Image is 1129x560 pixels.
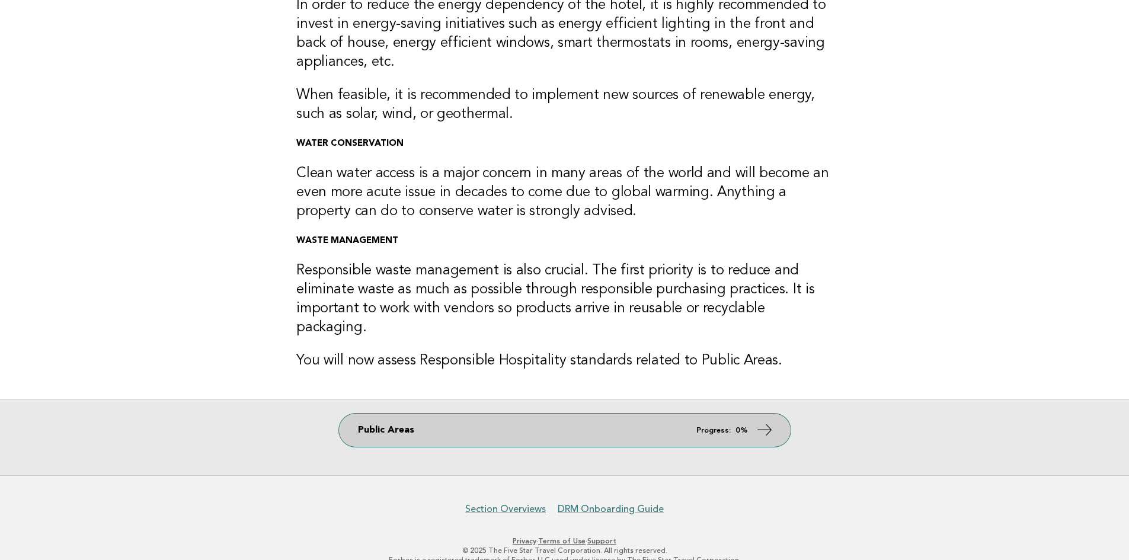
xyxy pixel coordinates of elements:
a: Support [587,537,616,545]
strong: WATER CONSERVATION [296,139,404,148]
p: · · [202,536,927,546]
a: Terms of Use [538,537,586,545]
a: Privacy [513,537,536,545]
strong: 0% [735,427,748,434]
h3: Clean water access is a major concern in many areas of the world and will become an even more acu... [296,164,833,221]
a: DRM Onboarding Guide [558,503,664,515]
strong: WASTE MANAGEMENT [296,236,398,245]
a: Public Areas Progress: 0% [339,414,791,447]
em: Progress: [696,427,731,434]
h3: When feasible, it is recommended to implement new sources of renewable energy, such as solar, win... [296,86,833,124]
h3: You will now assess Responsible Hospitality standards related to Public Areas. [296,351,833,370]
a: Section Overviews [465,503,546,515]
p: © 2025 The Five Star Travel Corporation. All rights reserved. [202,546,927,555]
h3: Responsible waste management is also crucial. The first priority is to reduce and eliminate waste... [296,261,833,337]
